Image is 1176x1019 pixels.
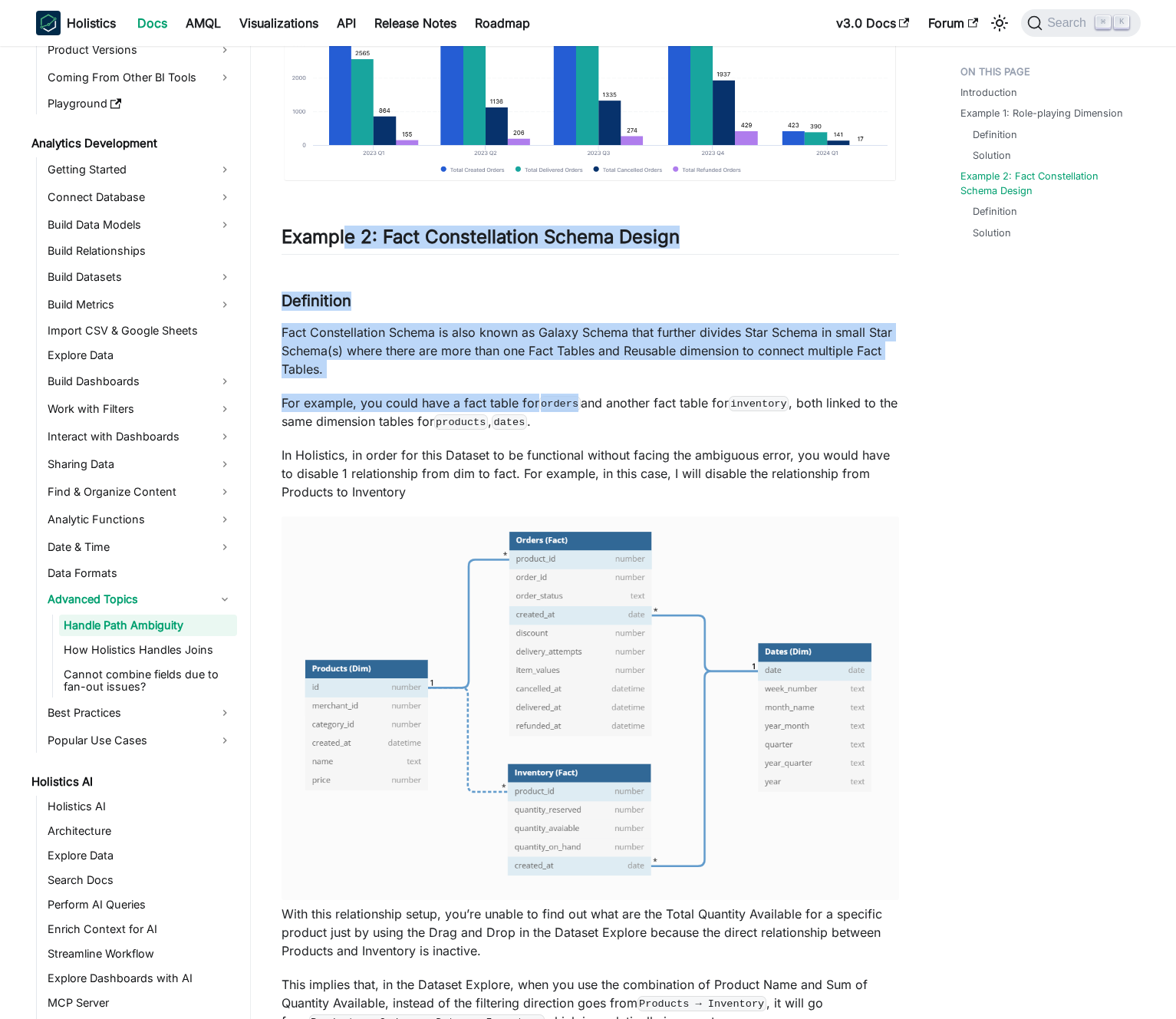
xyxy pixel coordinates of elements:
a: Explore Dashboards with AI [43,968,237,989]
a: Best Practices [43,701,237,725]
a: Example 2: Fact Constellation Schema Design [960,169,1132,198]
h2: Example 2: Fact Constellation Schema Design [282,226,899,255]
b: Holistics [67,14,116,32]
nav: Docs sidebar [21,46,251,1019]
a: Solution [973,226,1011,240]
a: AMQL [176,11,230,35]
button: Search (Command+K) [1021,9,1140,37]
a: Data Formats [43,562,237,584]
a: Product Versions [43,38,237,62]
a: Explore Data [43,345,237,366]
a: Build Relationships [43,240,237,262]
a: How Holistics Handles Joins [59,639,237,661]
code: inventory [729,396,789,411]
a: Advanced Topics [43,587,237,612]
a: Definition [973,204,1017,219]
a: Release Notes [365,11,466,35]
a: Coming From Other BI Tools [43,65,237,90]
a: HolisticsHolistics [36,11,116,35]
a: Connect Database [43,185,237,209]
h3: Definition [282,292,899,311]
kbd: K [1114,15,1129,29]
a: Cannot combine fields due to fan-out issues? [59,664,237,697]
a: Docs [128,11,176,35]
a: Enrich Context for AI [43,918,237,940]
a: Getting Started [43,157,237,182]
a: Definition [973,127,1017,142]
a: Search Docs [43,869,237,891]
a: Build Dashboards [43,369,237,394]
p: For example, you could have a fact table for and another fact table for , both linked to the same... [282,394,899,430]
p: Fact Constellation Schema is also known as Galaxy Schema that further divides Star Schema in smal... [282,323,899,378]
button: Switch between dark and light mode (currently light mode) [987,11,1012,35]
a: Holistics AI [27,771,237,793]
a: Date & Time [43,535,237,559]
code: Products → Inventory [637,996,766,1011]
a: Interact with Dashboards [43,424,237,449]
code: products [434,414,488,430]
a: Work with Filters [43,397,237,421]
kbd: ⌘ [1095,15,1111,29]
a: Find & Organize Content [43,480,237,504]
a: Analytic Functions [43,507,237,532]
a: Build Datasets [43,265,237,289]
a: Explore Data [43,845,237,866]
a: Build Metrics [43,292,237,317]
a: Holistics AI [43,796,237,817]
img: Holistics [36,11,61,35]
a: Streamline Workflow [43,943,237,965]
a: Perform AI Queries [43,894,237,915]
code: dates [492,414,527,430]
a: Popular Use Cases [43,728,237,753]
a: API [328,11,365,35]
a: Playground [43,93,237,114]
a: MCP Server [43,992,237,1014]
a: Introduction [960,85,1017,100]
a: v3.0 Docs [827,11,919,35]
a: Roadmap [466,11,539,35]
a: Analytics Development [27,133,237,154]
a: Solution [973,148,1011,163]
a: Sharing Data [43,452,237,477]
a: Forum [919,11,987,35]
code: orders [539,396,581,411]
a: Example 1: Role-playing Dimension [960,106,1123,120]
a: Build Data Models [43,213,237,237]
a: Visualizations [230,11,328,35]
img: Fact Constellation Schema [282,516,899,900]
a: Import CSV & Google Sheets [43,320,237,341]
p: With this relationship setup, you’re unable to find out what are the Total Quantity Available for... [282,905,899,960]
a: Architecture [43,820,237,842]
span: Search [1043,16,1095,30]
a: Handle Path Ambiguity [59,615,237,636]
p: In Holistics, in order for this Dataset to be functional without facing the ambiguous error, you ... [282,446,899,501]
